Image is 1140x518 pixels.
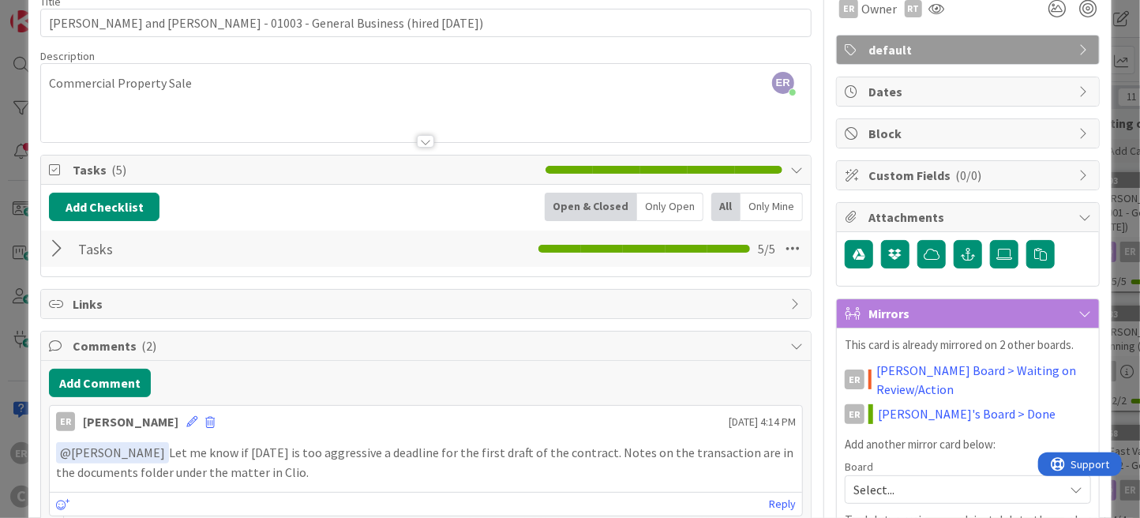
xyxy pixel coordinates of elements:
span: Description [40,49,95,63]
p: This card is already mirrored on 2 other boards. [845,336,1091,355]
span: Tasks [73,160,538,179]
span: Dates [868,82,1071,101]
p: Let me know if [DATE] is too aggressive a deadline for the first draft of the contract. Notes on ... [56,442,796,481]
div: [PERSON_NAME] [83,412,178,431]
span: [PERSON_NAME] [60,445,165,460]
div: All [711,193,741,221]
span: [DATE] 4:14 PM [729,414,796,430]
input: type card name here... [40,9,812,37]
span: Attachments [868,208,1071,227]
span: Board [845,461,873,472]
span: Custom Fields [868,166,1071,185]
span: Mirrors [868,304,1071,323]
span: Links [73,295,782,313]
span: ER [772,72,794,94]
div: ER [56,412,75,431]
button: Add Checklist [49,193,159,221]
span: 5 / 5 [758,239,775,258]
span: @ [60,445,71,460]
a: [PERSON_NAME] Board > Waiting on Review/Action [876,361,1090,399]
span: Support [33,2,72,21]
div: ER [845,404,864,424]
span: ( 5 ) [111,162,126,178]
div: Only Mine [741,193,803,221]
div: Open & Closed [545,193,637,221]
p: Commercial Property Sale [49,74,803,92]
input: Add Checklist... [73,235,397,263]
a: Reply [769,494,796,514]
span: Comments [73,336,782,355]
button: Add Comment [49,369,151,397]
span: ( 0/0 ) [955,167,981,183]
p: Add another mirror card below: [845,436,1091,454]
a: [PERSON_NAME]'s Board > Done [878,404,1056,423]
span: Block [868,124,1071,143]
div: ER [845,370,864,389]
span: ( 2 ) [141,338,156,354]
div: Only Open [637,193,703,221]
span: Select... [853,479,1056,501]
span: default [868,40,1071,59]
